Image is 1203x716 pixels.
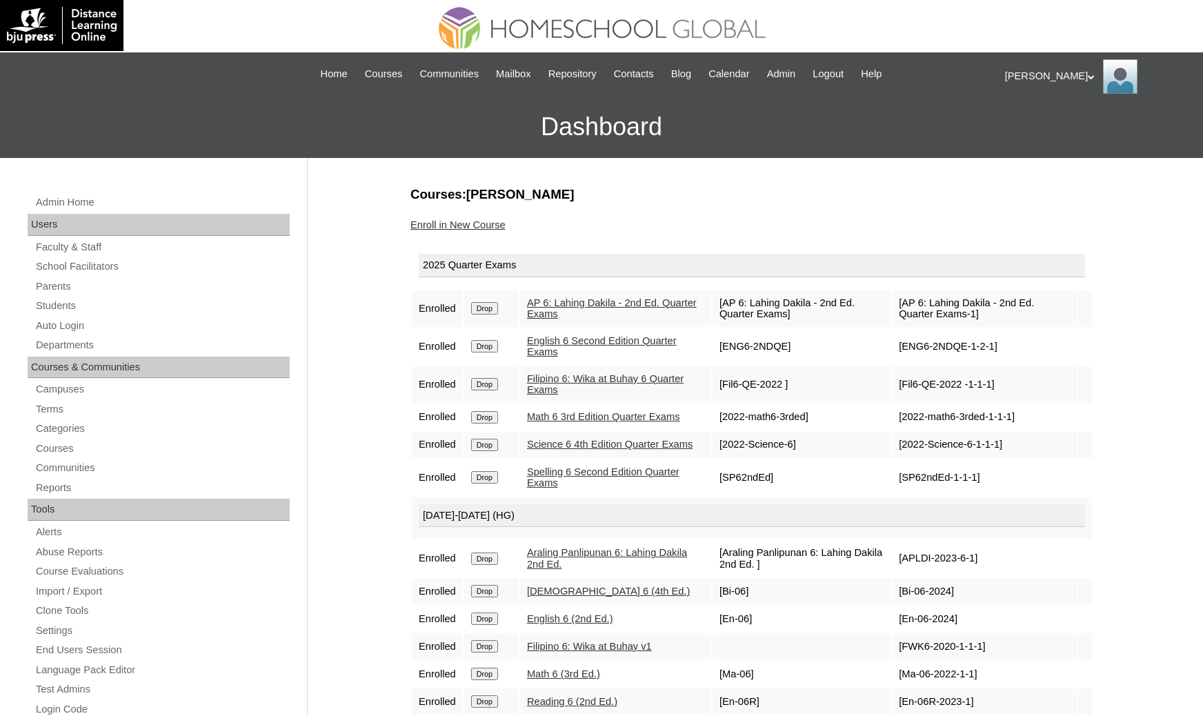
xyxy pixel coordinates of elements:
[28,357,290,379] div: Courses & Communities
[34,440,290,457] a: Courses
[471,302,498,315] input: Drop
[321,66,348,82] span: Home
[419,254,1085,277] div: 2025 Quarter Exams
[713,540,891,577] td: [Araling Panlipunan 6: Lahing Dakila 2nd Ed. ]
[471,439,498,451] input: Drop
[527,411,680,422] a: Math 6 3rd Edition Quarter Exams
[34,278,290,295] a: Parents
[892,688,1077,715] td: [En-06R-2023-1]
[419,504,1085,528] div: [DATE]-[DATE] (HG)
[471,378,498,390] input: Drop
[713,578,891,604] td: [Bi-06]
[34,662,290,679] a: Language Pack Editor
[548,66,597,82] span: Repository
[34,563,290,580] a: Course Evaluations
[527,297,697,320] a: AP 6: Lahing Dakila - 2nd Ed. Quarter Exams
[34,297,290,315] a: Students
[1005,59,1189,94] div: [PERSON_NAME]
[471,471,498,484] input: Drop
[34,602,290,619] a: Clone Tools
[671,66,691,82] span: Blog
[34,479,290,497] a: Reports
[412,540,463,577] td: Enrolled
[760,66,803,82] a: Admin
[892,328,1077,365] td: [ENG6-2NDQE-1-2-1]
[358,66,410,82] a: Courses
[702,66,756,82] a: Calendar
[412,290,463,327] td: Enrolled
[410,186,1093,203] h3: Courses:[PERSON_NAME]
[471,553,498,565] input: Drop
[527,613,613,624] a: English 6 (2nd Ed.)
[34,337,290,354] a: Departments
[471,640,498,653] input: Drop
[412,688,463,715] td: Enrolled
[412,66,486,82] a: Communities
[412,633,463,659] td: Enrolled
[713,459,891,496] td: [SP62ndEd]
[34,642,290,659] a: End Users Session
[34,459,290,477] a: Communities
[713,404,891,430] td: [2022-math6-3rded]
[892,661,1077,687] td: [Ma-06-2022-1-1]
[412,328,463,365] td: Enrolled
[527,439,693,450] a: Science 6 4th Edition Quarter Exams
[892,633,1077,659] td: [FWK6-2020-1-1-1]
[541,66,604,82] a: Repository
[34,524,290,541] a: Alerts
[412,432,463,458] td: Enrolled
[892,459,1077,496] td: [SP62ndEd-1-1-1]
[767,66,796,82] span: Admin
[471,695,498,708] input: Drop
[365,66,403,82] span: Courses
[892,540,1077,577] td: [APLDI-2023-6-1]
[34,401,290,418] a: Terms
[412,404,463,430] td: Enrolled
[7,96,1196,158] h3: Dashboard
[28,499,290,521] div: Tools
[34,583,290,600] a: Import / Export
[892,606,1077,632] td: [En-06-2024]
[861,66,882,82] span: Help
[419,66,479,82] span: Communities
[713,606,891,632] td: [En-06]
[34,194,290,211] a: Admin Home
[34,317,290,335] a: Auto Login
[892,290,1077,327] td: [AP 6: Lahing Dakila - 2nd Ed. Quarter Exams-1]
[713,290,891,327] td: [AP 6: Lahing Dakila - 2nd Ed. Quarter Exams]
[7,7,117,44] img: logo-white.png
[34,420,290,437] a: Categories
[34,681,290,698] a: Test Admins
[34,381,290,398] a: Campuses
[892,578,1077,604] td: [Bi-06-2024]
[614,66,654,82] span: Contacts
[527,466,679,489] a: Spelling 6 Second Edition Quarter Exams
[892,432,1077,458] td: [2022-Science-6-1-1-1]
[412,661,463,687] td: Enrolled
[34,544,290,561] a: Abuse Reports
[34,239,290,256] a: Faculty & Staff
[713,688,891,715] td: [En-06R]
[471,411,498,424] input: Drop
[412,606,463,632] td: Enrolled
[527,373,684,396] a: Filipino 6: Wika at Buhay 6 Quarter Exams
[471,613,498,625] input: Drop
[412,459,463,496] td: Enrolled
[806,66,851,82] a: Logout
[713,328,891,365] td: [ENG6-2NDQE]
[314,66,355,82] a: Home
[34,622,290,639] a: Settings
[527,586,690,597] a: [DEMOGRAPHIC_DATA] 6 (4th Ed.)
[489,66,538,82] a: Mailbox
[496,66,531,82] span: Mailbox
[892,366,1077,403] td: [Fil6-QE-2022 -1-1-1]
[854,66,888,82] a: Help
[527,696,617,707] a: Reading 6 (2nd Ed.)
[471,585,498,597] input: Drop
[527,335,677,358] a: English 6 Second Edition Quarter Exams
[664,66,698,82] a: Blog
[527,668,600,679] a: Math 6 (3rd Ed.)
[471,668,498,680] input: Drop
[412,366,463,403] td: Enrolled
[527,547,687,570] a: Araling Panlipunan 6: Lahing Dakila 2nd Ed.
